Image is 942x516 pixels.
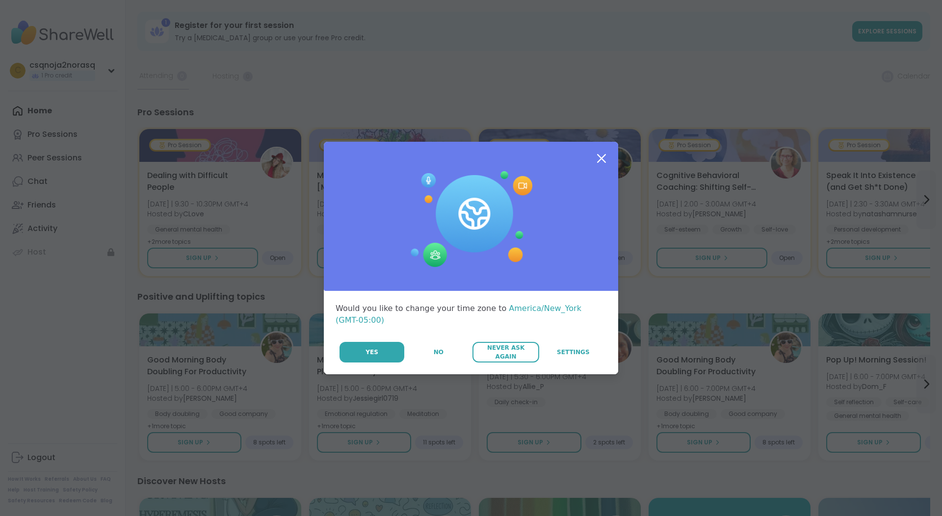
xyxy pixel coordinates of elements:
img: Session Experience [410,171,532,267]
span: Never Ask Again [477,343,534,361]
button: No [405,342,471,362]
span: America/New_York (GMT-05:00) [336,304,581,325]
span: Settings [557,348,590,357]
a: Settings [540,342,606,362]
span: Yes [366,348,378,357]
button: Yes [340,342,404,362]
span: No [434,348,444,357]
div: Would you like to change your time zone to [336,303,606,326]
button: Never Ask Again [472,342,539,362]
